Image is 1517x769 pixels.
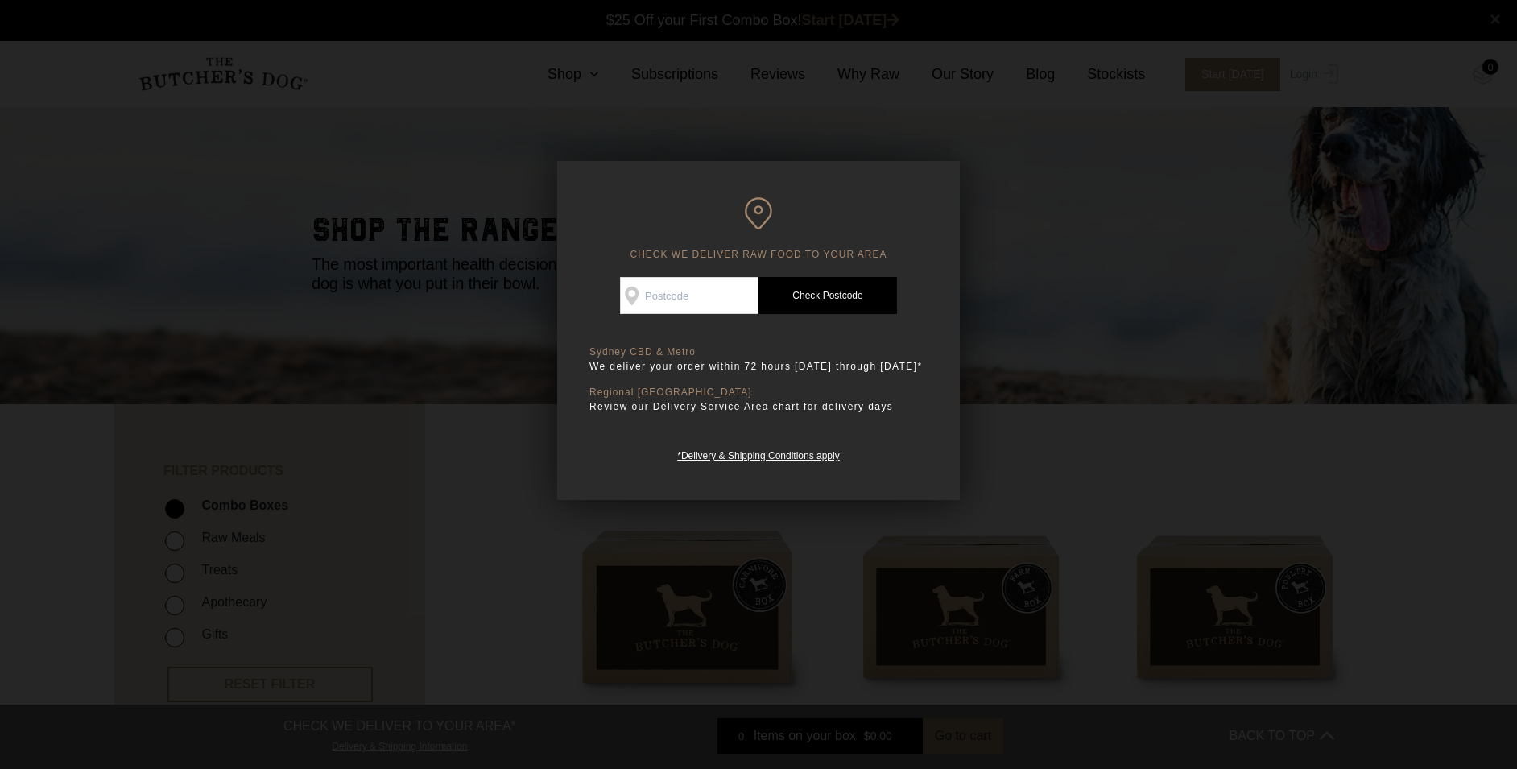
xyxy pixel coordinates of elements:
a: *Delivery & Shipping Conditions apply [677,446,839,461]
h6: CHECK WE DELIVER RAW FOOD TO YOUR AREA [589,197,928,261]
p: Regional [GEOGRAPHIC_DATA] [589,387,928,399]
p: Review our Delivery Service Area chart for delivery days [589,399,928,415]
input: Postcode [620,277,758,314]
p: Sydney CBD & Metro [589,346,928,358]
a: Check Postcode [758,277,897,314]
p: We deliver your order within 72 hours [DATE] through [DATE]* [589,358,928,374]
